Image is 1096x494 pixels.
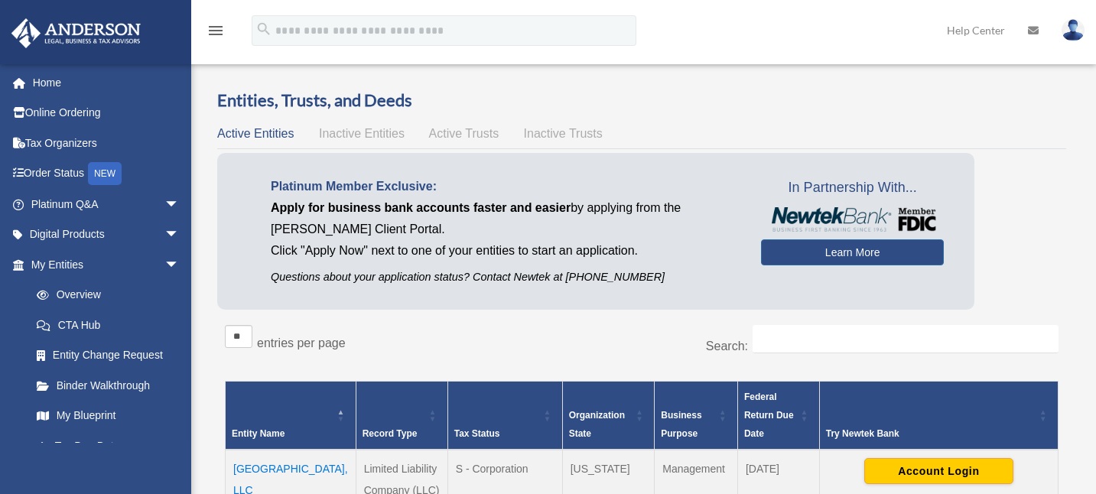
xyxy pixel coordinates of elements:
[319,127,405,140] span: Inactive Entities
[7,18,145,48] img: Anderson Advisors Platinum Portal
[21,431,195,461] a: Tax Due Dates
[255,21,272,37] i: search
[826,424,1035,443] div: Try Newtek Bank
[562,382,655,450] th: Organization State: Activate to sort
[271,176,738,197] p: Platinum Member Exclusive:
[11,189,203,219] a: Platinum Q&Aarrow_drop_down
[232,428,285,439] span: Entity Name
[569,410,625,439] span: Organization State
[429,127,499,140] span: Active Trusts
[524,127,603,140] span: Inactive Trusts
[226,382,356,450] th: Entity Name: Activate to invert sorting
[761,239,944,265] a: Learn More
[21,310,195,340] a: CTA Hub
[737,382,819,450] th: Federal Return Due Date: Activate to sort
[655,382,738,450] th: Business Purpose: Activate to sort
[761,176,944,200] span: In Partnership With...
[21,280,187,310] a: Overview
[21,370,195,401] a: Binder Walkthrough
[21,340,195,371] a: Entity Change Request
[447,382,562,450] th: Tax Status: Activate to sort
[21,401,195,431] a: My Blueprint
[454,428,500,439] span: Tax Status
[217,127,294,140] span: Active Entities
[207,21,225,40] i: menu
[164,249,195,281] span: arrow_drop_down
[769,207,936,232] img: NewtekBankLogoSM.png
[744,392,794,439] span: Federal Return Due Date
[88,162,122,185] div: NEW
[11,158,203,190] a: Order StatusNEW
[864,464,1013,476] a: Account Login
[11,67,203,98] a: Home
[11,128,203,158] a: Tax Organizers
[271,201,571,214] span: Apply for business bank accounts faster and easier
[217,89,1066,112] h3: Entities, Trusts, and Deeds
[207,27,225,40] a: menu
[363,428,418,439] span: Record Type
[864,458,1013,484] button: Account Login
[257,336,346,349] label: entries per page
[271,268,738,287] p: Questions about your application status? Contact Newtek at [PHONE_NUMBER]
[11,219,203,250] a: Digital Productsarrow_drop_down
[706,340,748,353] label: Search:
[271,240,738,262] p: Click "Apply Now" next to one of your entities to start an application.
[356,382,447,450] th: Record Type: Activate to sort
[11,98,203,128] a: Online Ordering
[164,189,195,220] span: arrow_drop_down
[164,219,195,251] span: arrow_drop_down
[661,410,701,439] span: Business Purpose
[819,382,1058,450] th: Try Newtek Bank : Activate to sort
[11,249,195,280] a: My Entitiesarrow_drop_down
[271,197,738,240] p: by applying from the [PERSON_NAME] Client Portal.
[1062,19,1085,41] img: User Pic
